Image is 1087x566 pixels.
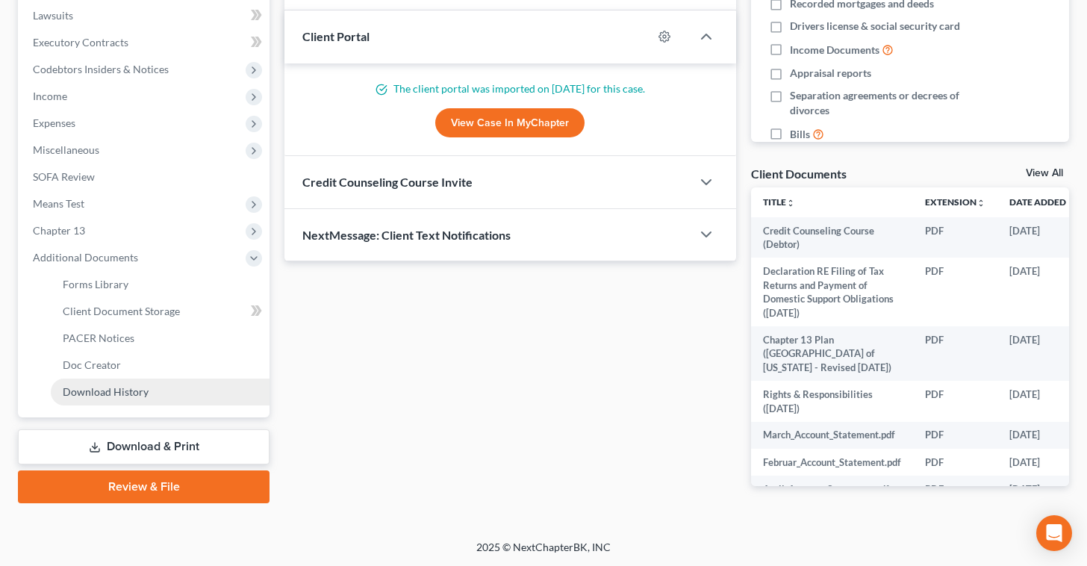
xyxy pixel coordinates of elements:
[435,108,585,138] a: View Case in MyChapter
[751,326,913,381] td: Chapter 13 Plan ([GEOGRAPHIC_DATA] of [US_STATE] - Revised [DATE])
[751,258,913,326] td: Declaration RE Filing of Tax Returns and Payment of Domestic Support Obligations ([DATE])
[33,143,99,156] span: Miscellaneous
[786,199,795,208] i: unfold_more
[913,449,997,476] td: PDF
[302,29,370,43] span: Client Portal
[751,449,913,476] td: Februar_Account_Statement.pdf
[33,251,138,264] span: Additional Documents
[763,196,795,208] a: Titleunfold_more
[63,305,180,317] span: Client Document Storage
[63,358,121,371] span: Doc Creator
[18,470,270,503] a: Review & File
[913,326,997,381] td: PDF
[21,29,270,56] a: Executory Contracts
[33,63,169,75] span: Codebtors Insiders & Notices
[33,36,128,49] span: Executory Contracts
[63,332,134,344] span: PACER Notices
[1026,168,1063,178] a: View All
[977,199,985,208] i: unfold_more
[51,352,270,379] a: Doc Creator
[51,298,270,325] a: Client Document Storage
[33,90,67,102] span: Income
[1068,199,1077,208] i: expand_more
[63,385,149,398] span: Download History
[790,19,960,34] span: Drivers license & social security card
[1009,196,1077,208] a: Date Added expand_more
[33,116,75,129] span: Expenses
[51,325,270,352] a: PACER Notices
[21,164,270,190] a: SOFA Review
[913,217,997,258] td: PDF
[790,88,977,118] span: Separation agreements or decrees of divorces
[751,422,913,449] td: March_Account_Statement.pdf
[63,278,128,290] span: Forms Library
[913,476,997,503] td: PDF
[1036,515,1072,551] div: Open Intercom Messenger
[790,66,871,81] span: Appraisal reports
[751,166,847,181] div: Client Documents
[18,429,270,464] a: Download & Print
[33,9,73,22] span: Lawsuits
[51,379,270,405] a: Download History
[925,196,985,208] a: Extensionunfold_more
[790,127,810,142] span: Bills
[302,228,511,242] span: NextMessage: Client Text Notifications
[51,271,270,298] a: Forms Library
[751,217,913,258] td: Credit Counseling Course (Debtor)
[790,43,879,57] span: Income Documents
[751,476,913,503] td: April_Account_Statement.pdf
[913,422,997,449] td: PDF
[302,175,473,189] span: Credit Counseling Course Invite
[21,2,270,29] a: Lawsuits
[751,381,913,422] td: Rights & Responsibilities ([DATE])
[913,381,997,422] td: PDF
[33,224,85,237] span: Chapter 13
[33,170,95,183] span: SOFA Review
[302,81,718,96] p: The client portal was imported on [DATE] for this case.
[913,258,997,326] td: PDF
[33,197,84,210] span: Means Test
